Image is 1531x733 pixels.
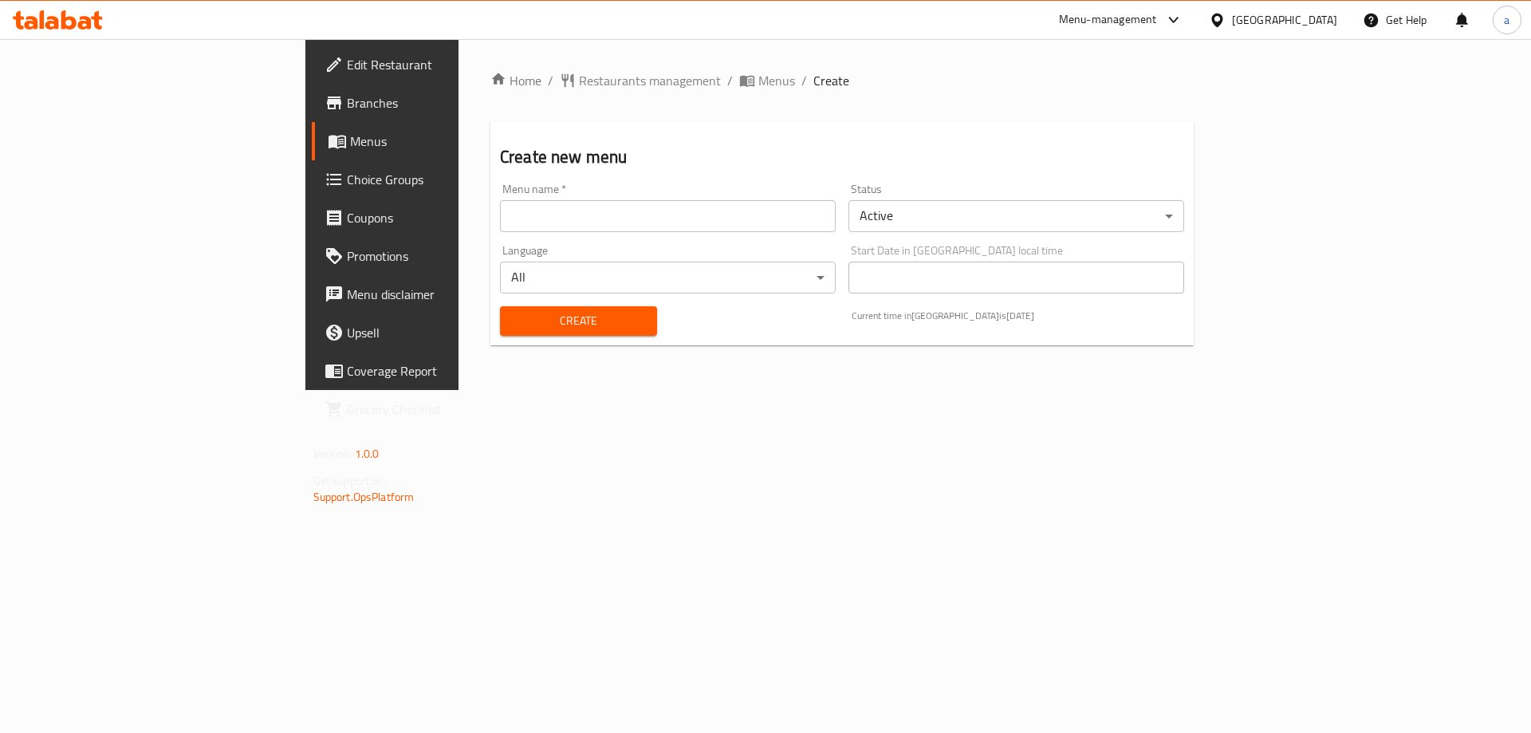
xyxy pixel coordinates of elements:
p: Current time in [GEOGRAPHIC_DATA] is [DATE] [852,309,1184,323]
a: Menu disclaimer [312,275,561,313]
li: / [727,71,733,90]
span: Get support on: [313,471,387,491]
span: 1.0.0 [355,443,380,464]
span: Coupons [347,208,549,227]
span: Grocery Checklist [347,400,549,419]
a: Branches [312,84,561,122]
button: Create [500,306,657,336]
a: Grocery Checklist [312,390,561,428]
span: Version: [313,443,352,464]
span: a [1504,11,1509,29]
a: Menus [312,122,561,160]
div: Menu-management [1059,10,1157,30]
a: Upsell [312,313,561,352]
a: Coupons [312,199,561,237]
div: Active [848,200,1184,232]
span: Restaurants management [579,71,721,90]
input: Please enter Menu name [500,200,836,232]
a: Coverage Report [312,352,561,390]
a: Promotions [312,237,561,275]
a: Choice Groups [312,160,561,199]
span: Branches [347,93,549,112]
span: Upsell [347,323,549,342]
h2: Create new menu [500,145,1184,169]
li: / [801,71,807,90]
a: Restaurants management [560,71,721,90]
span: Menu disclaimer [347,285,549,304]
span: Menus [758,71,795,90]
span: Create [813,71,849,90]
span: Promotions [347,246,549,266]
nav: breadcrumb [490,71,1194,90]
span: Edit Restaurant [347,55,549,74]
div: [GEOGRAPHIC_DATA] [1232,11,1337,29]
a: Edit Restaurant [312,45,561,84]
span: Create [513,311,644,331]
span: Menus [350,132,549,151]
a: Support.OpsPlatform [313,487,415,507]
span: Coverage Report [347,361,549,380]
a: Menus [739,71,795,90]
span: Choice Groups [347,170,549,189]
div: All [500,262,836,294]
